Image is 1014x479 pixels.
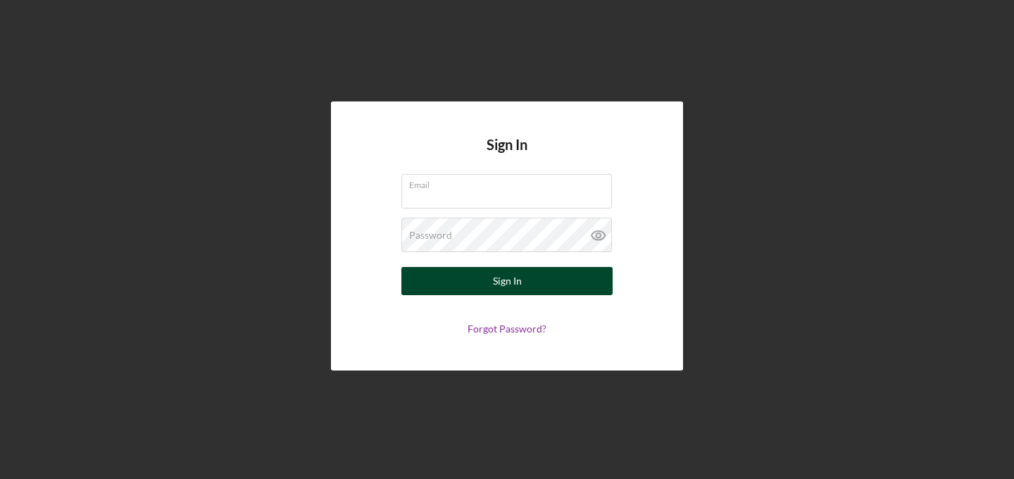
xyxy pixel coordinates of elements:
h4: Sign In [487,137,527,174]
button: Sign In [401,267,613,295]
a: Forgot Password? [468,323,546,335]
label: Password [409,230,452,241]
div: Sign In [493,267,522,295]
label: Email [409,175,612,190]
